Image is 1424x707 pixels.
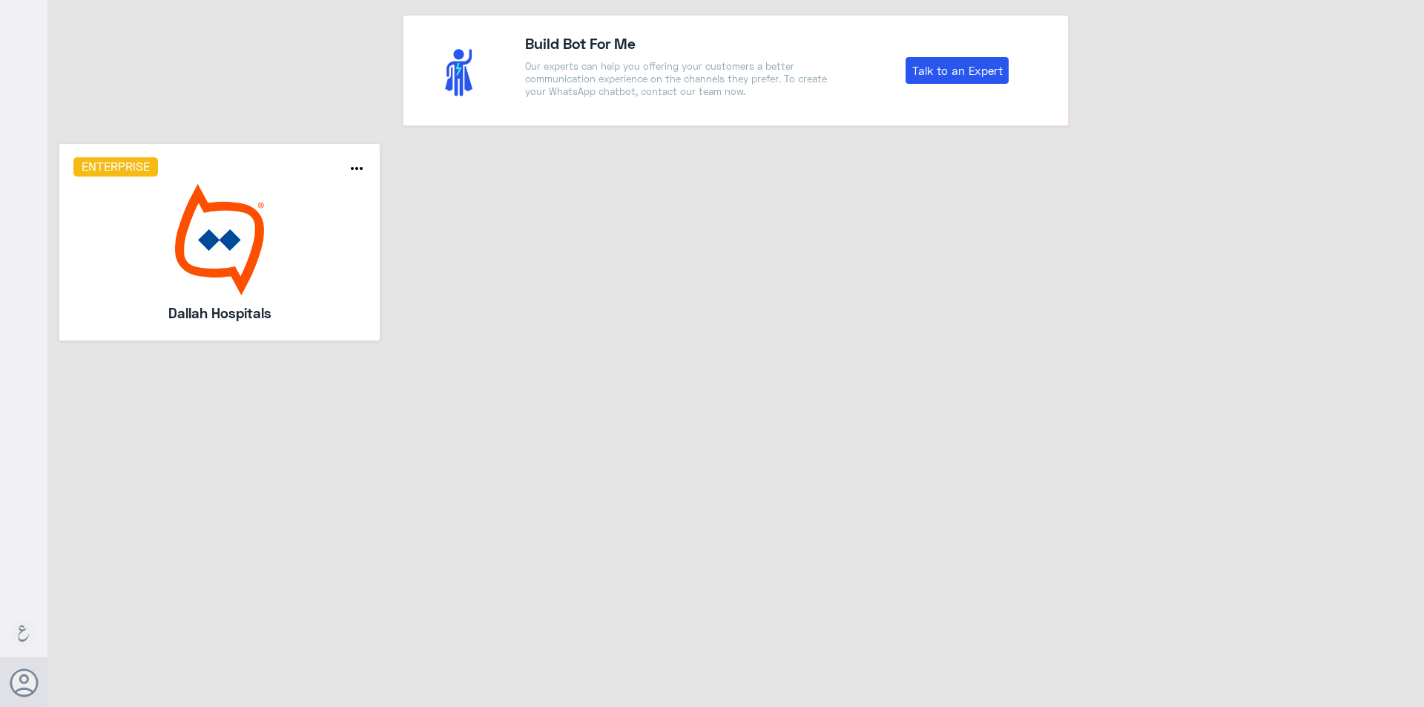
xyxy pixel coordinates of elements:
[525,60,835,98] p: Our experts can help you offering your customers a better communication experience on the channel...
[10,668,38,697] button: Avatar
[113,303,326,323] h5: Dallah Hospitals
[348,160,366,181] button: more_horiz
[73,157,159,177] h6: Enterprise
[348,160,366,177] i: more_horiz
[525,32,835,54] h4: Build Bot For Me
[73,184,366,295] img: bot image
[906,57,1009,84] a: Talk to an Expert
